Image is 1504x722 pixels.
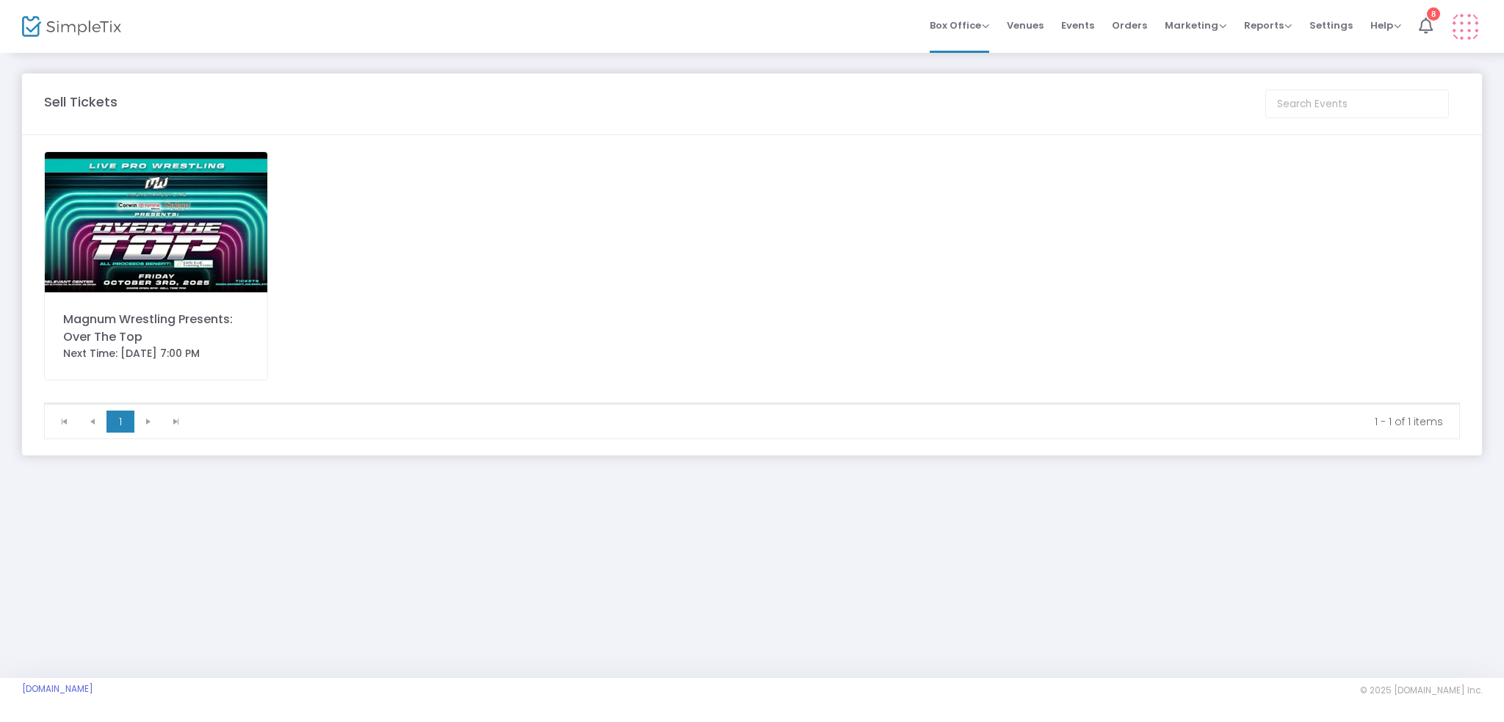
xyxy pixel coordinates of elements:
span: Orders [1112,7,1147,44]
div: Data table [45,403,1459,404]
span: Help [1370,18,1401,32]
kendo-pager-info: 1 - 1 of 1 items [200,414,1443,429]
span: Venues [1007,7,1044,44]
m-panel-title: Sell Tickets [44,92,117,112]
span: Events [1061,7,1094,44]
span: Box Office [930,18,989,32]
span: © 2025 [DOMAIN_NAME] Inc. [1360,685,1482,696]
div: Magnum Wrestling Presents: Over The Top [63,311,249,346]
img: 51901600140496187752540453411209582659825386n.jpg [45,152,267,292]
input: Search Events [1265,90,1449,118]
div: 8 [1427,5,1440,18]
div: Next Time: [DATE] 7:00 PM [63,346,249,361]
span: Marketing [1165,18,1226,32]
a: [DOMAIN_NAME] [22,683,93,695]
span: Page 1 [106,411,134,433]
span: Settings [1309,7,1353,44]
span: Reports [1244,18,1292,32]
